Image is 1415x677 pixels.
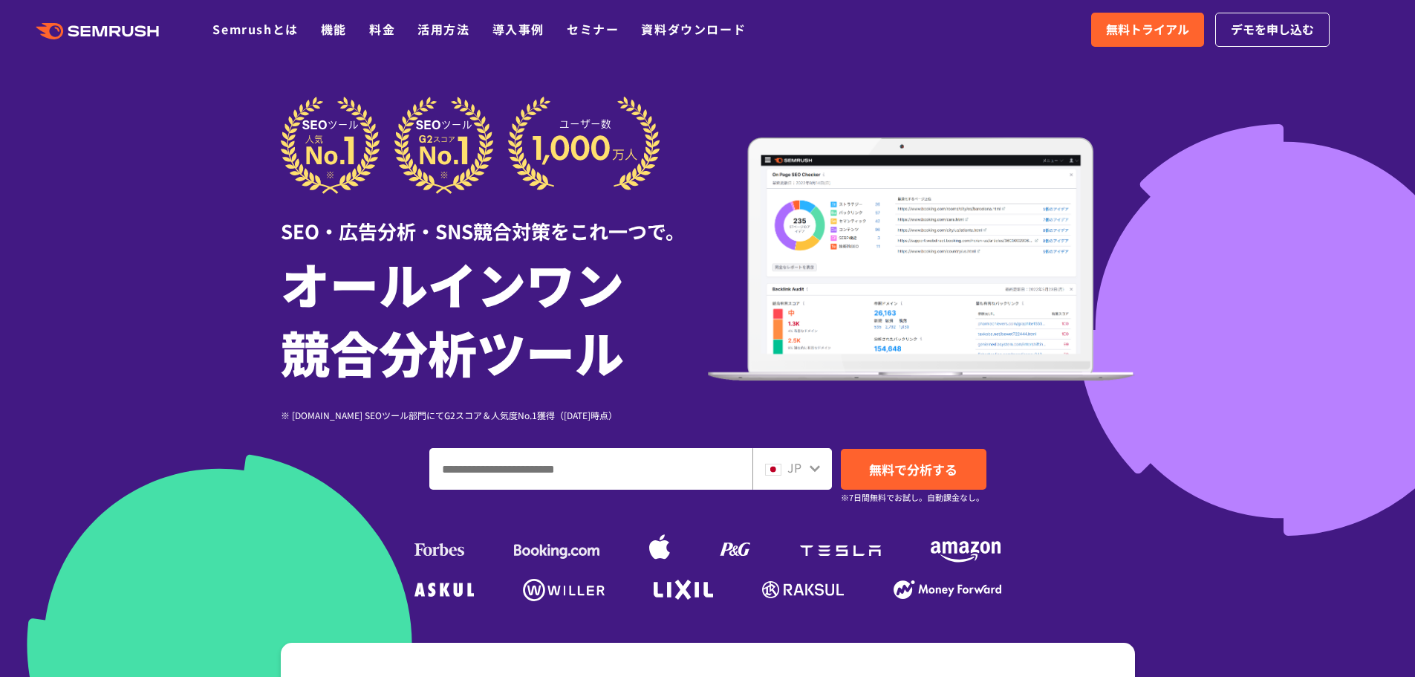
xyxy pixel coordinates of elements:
span: デモを申し込む [1231,20,1314,39]
a: 機能 [321,20,347,38]
a: 資料ダウンロード [641,20,746,38]
a: 料金 [369,20,395,38]
a: 活用方法 [417,20,469,38]
span: 無料で分析する [869,460,957,479]
a: 無料トライアル [1091,13,1204,47]
a: Semrushとは [212,20,298,38]
a: 導入事例 [492,20,544,38]
h1: オールインワン 競合分析ツール [281,249,708,386]
div: SEO・広告分析・SNS競合対策をこれ一つで。 [281,194,708,245]
span: 無料トライアル [1106,20,1189,39]
span: JP [787,459,801,476]
input: ドメイン、キーワードまたはURLを入力してください [430,449,752,489]
a: デモを申し込む [1215,13,1330,47]
small: ※7日間無料でお試し。自動課金なし。 [841,490,984,505]
div: ※ [DOMAIN_NAME] SEOツール部門にてG2スコア＆人気度No.1獲得（[DATE]時点） [281,408,708,422]
a: 無料で分析する [841,449,986,490]
a: セミナー [567,20,619,38]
